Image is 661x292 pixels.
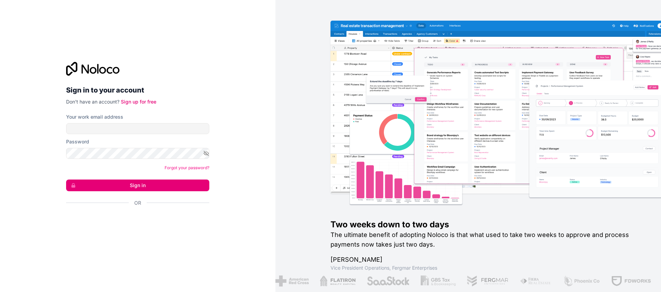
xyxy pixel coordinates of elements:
[330,264,639,271] h1: Vice President Operations , Fergmar Enterprises
[134,199,141,206] span: Or
[502,275,534,286] img: /assets/fiera-fwj2N5v4.png
[66,113,123,120] label: Your work email address
[258,275,291,286] img: /assets/american-red-cross-BAupjrZR.png
[66,123,209,134] input: Email address
[330,255,639,264] h1: [PERSON_NAME]
[349,275,392,286] img: /assets/saastock-C6Zbiodz.png
[545,275,583,286] img: /assets/phoenix-BREaitsQ.png
[66,84,209,96] h2: Sign in to your account
[66,138,89,145] label: Password
[302,275,338,286] img: /assets/flatiron-C8eUkumj.png
[330,219,639,230] h1: Two weeks down to two days
[66,180,209,191] button: Sign in
[66,148,209,159] input: Password
[449,275,491,286] img: /assets/fergmar-CudnrXN5.png
[66,99,119,105] span: Don't have an account?
[330,230,639,249] h2: The ultimate benefit of adopting Noloco is that what used to take two weeks to approve and proces...
[593,275,633,286] img: /assets/fdworks-Bi04fVtw.png
[403,275,438,286] img: /assets/gbstax-C-GtDUiK.png
[165,165,209,170] a: Forgot your password?
[121,99,156,105] a: Sign up for free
